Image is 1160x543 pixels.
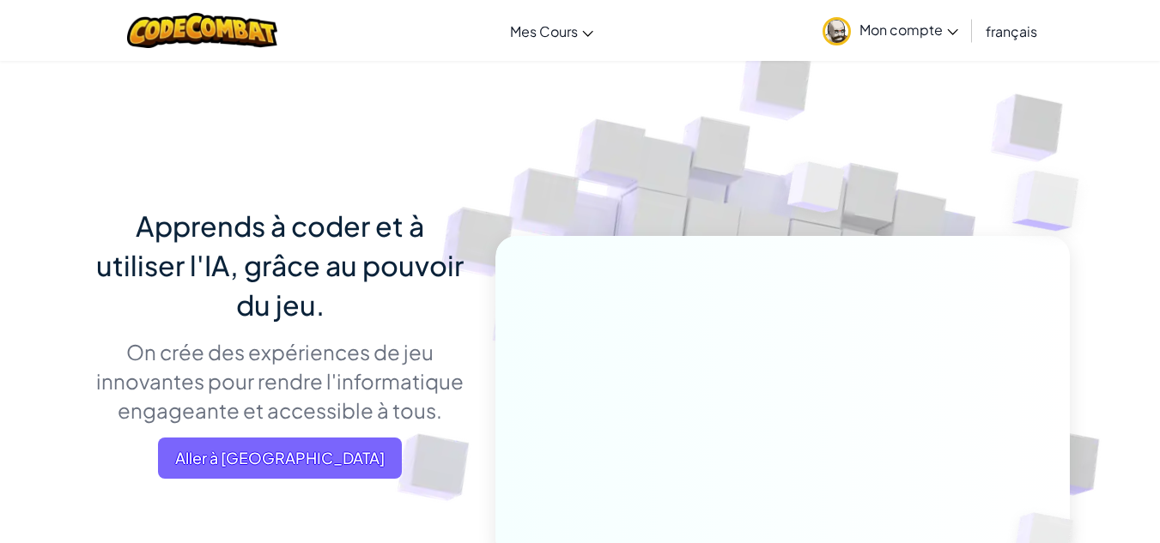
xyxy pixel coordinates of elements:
p: On crée des expériences de jeu innovantes pour rendre l'informatique engageante et accessible à t... [91,337,470,425]
span: français [986,22,1037,40]
img: Overlap cubes [755,128,878,256]
span: Mes Cours [510,22,578,40]
a: français [977,8,1046,54]
img: avatar [823,17,851,45]
a: Aller à [GEOGRAPHIC_DATA] [158,437,402,479]
a: Mon compte [814,3,967,57]
span: Mon compte [859,21,958,39]
a: Mes Cours [501,8,602,54]
span: Apprends à coder et à utiliser l'IA, grâce au pouvoir du jeu. [96,208,464,322]
img: Overlap cubes [978,129,1127,274]
img: CodeCombat logo [127,13,277,48]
